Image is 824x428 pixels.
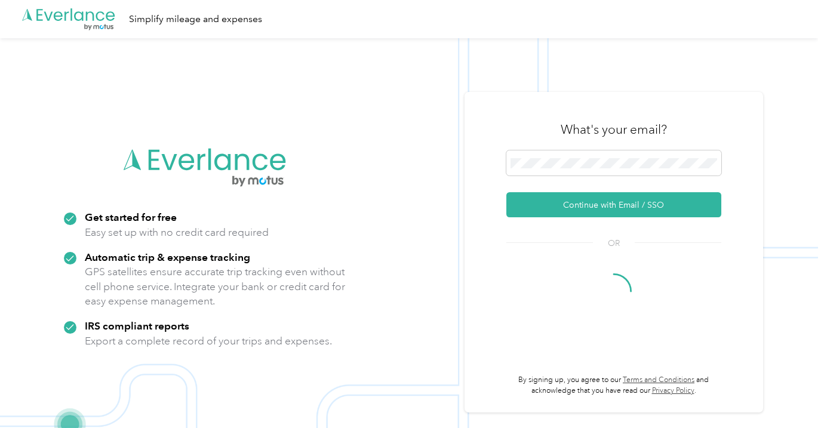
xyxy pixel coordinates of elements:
p: By signing up, you agree to our and acknowledge that you have read our . [506,375,721,396]
a: Terms and Conditions [623,375,694,384]
a: Privacy Policy [652,386,694,395]
strong: IRS compliant reports [85,319,189,332]
div: Simplify mileage and expenses [129,12,262,27]
p: Easy set up with no credit card required [85,225,269,240]
h3: What's your email? [561,121,667,138]
button: Continue with Email / SSO [506,192,721,217]
p: GPS satellites ensure accurate trip tracking even without cell phone service. Integrate your bank... [85,264,346,309]
span: OR [593,237,635,250]
strong: Get started for free [85,211,177,223]
p: Export a complete record of your trips and expenses. [85,334,332,349]
strong: Automatic trip & expense tracking [85,251,250,263]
